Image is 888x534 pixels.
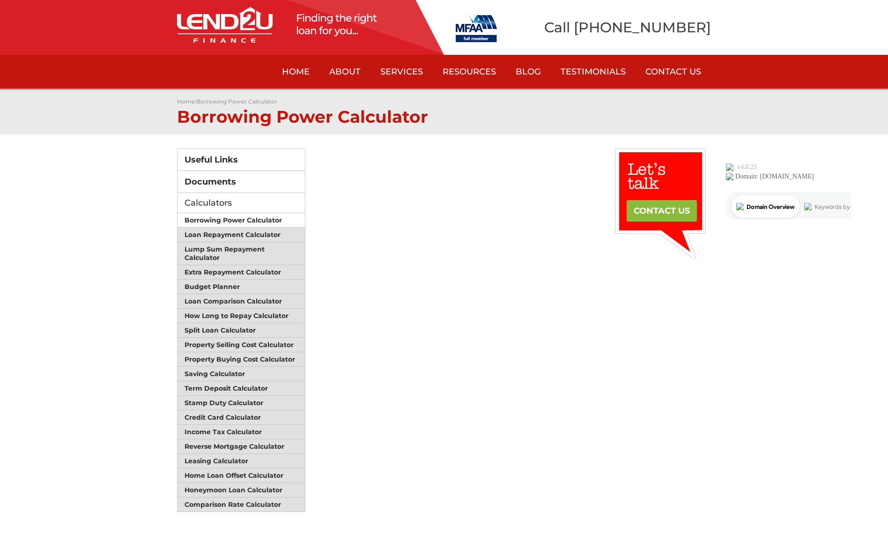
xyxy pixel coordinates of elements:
[178,294,305,309] a: Loan Comparison Calculator
[178,228,305,242] a: Loan Repayment Calculator
[178,265,305,280] a: Extra Repayment Calculator
[24,24,103,32] div: Domain: [DOMAIN_NAME]
[506,55,551,89] a: Blog
[178,483,305,497] a: Honeymoon Loan Calculator
[15,24,22,32] img: website_grey.svg
[177,98,195,105] a: Home
[178,439,305,454] a: Reverse Mortgage Calculator
[178,242,305,265] a: Lump Sum Repayment Calculator
[36,55,84,61] div: Domain Overview
[178,497,305,512] a: Comparison Rate Calculator
[15,15,22,22] img: logo_orange.svg
[178,425,305,439] a: Income Tax Calculator
[636,55,711,89] a: Contact Us
[177,105,711,125] h1: Borrowing Power Calculator
[433,55,506,89] a: Resources
[26,15,46,22] div: v 4.0.25
[177,98,711,105] p: :
[178,468,305,483] a: Home Loan Offset Calculator
[93,54,101,62] img: tab_keywords_by_traffic_grey.svg
[25,54,33,62] img: tab_domain_overview_orange.svg
[178,338,305,352] a: Property Selling Cost Calculator
[178,410,305,425] a: Credit Card Calculator
[615,148,706,259] img: text3.gif
[178,213,305,228] a: Borrowing Power Calculator
[196,98,277,105] a: Borrowing Power Calculator
[319,55,370,89] a: About
[627,200,697,222] a: CONTACT US
[178,367,305,381] a: Saving Calculator
[272,55,319,89] a: Home
[178,280,305,294] a: Budget Planner
[178,149,305,171] a: Useful Links
[178,352,305,367] a: Property Buying Cost Calculator
[370,55,433,89] a: Services
[178,454,305,468] a: Leasing Calculator
[178,171,305,193] a: Documents
[178,381,305,396] a: Term Deposit Calculator
[177,193,305,213] div: Calculators
[104,55,158,61] div: Keywords by Traffic
[178,396,305,410] a: Stamp Duty Calculator
[551,55,636,89] a: Testimonials
[178,323,305,338] a: Split Loan Calculator
[178,309,305,323] a: How Long to Repay Calculator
